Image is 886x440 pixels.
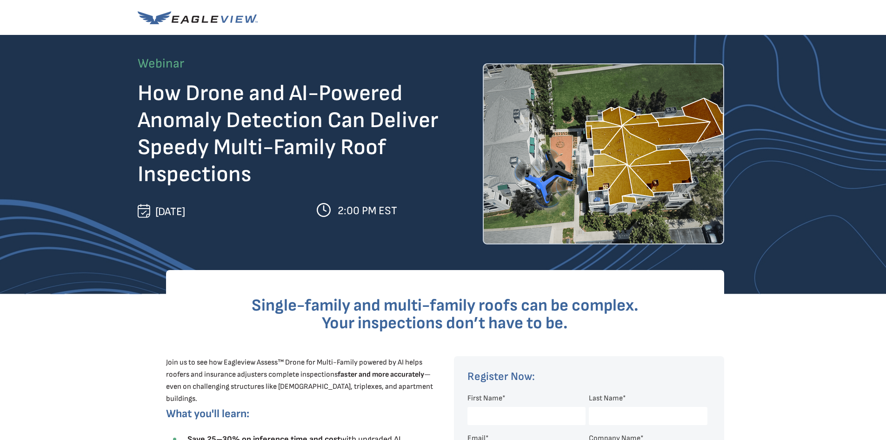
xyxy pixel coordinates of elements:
[467,394,502,403] span: First Name
[338,204,397,217] span: 2:00 PM EST
[166,358,433,403] span: Join us to see how Eagleview Assess™ Drone for Multi-Family powered by AI helps roofers and insur...
[483,63,724,244] img: Drone flying over a multi-family home
[155,205,185,218] span: [DATE]
[138,80,438,188] span: How Drone and AI-Powered Anomaly Detection Can Deliver Speedy Multi-Family Roof Inspections
[166,407,249,420] span: What you'll learn:
[252,296,639,316] span: Single-family and multi-family roofs can be complex.
[138,56,184,71] span: Webinar
[467,370,535,383] span: Register Now:
[322,313,568,333] span: Your inspections don’t have to be.
[589,394,623,403] span: Last Name
[338,370,424,379] strong: faster and more accurately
